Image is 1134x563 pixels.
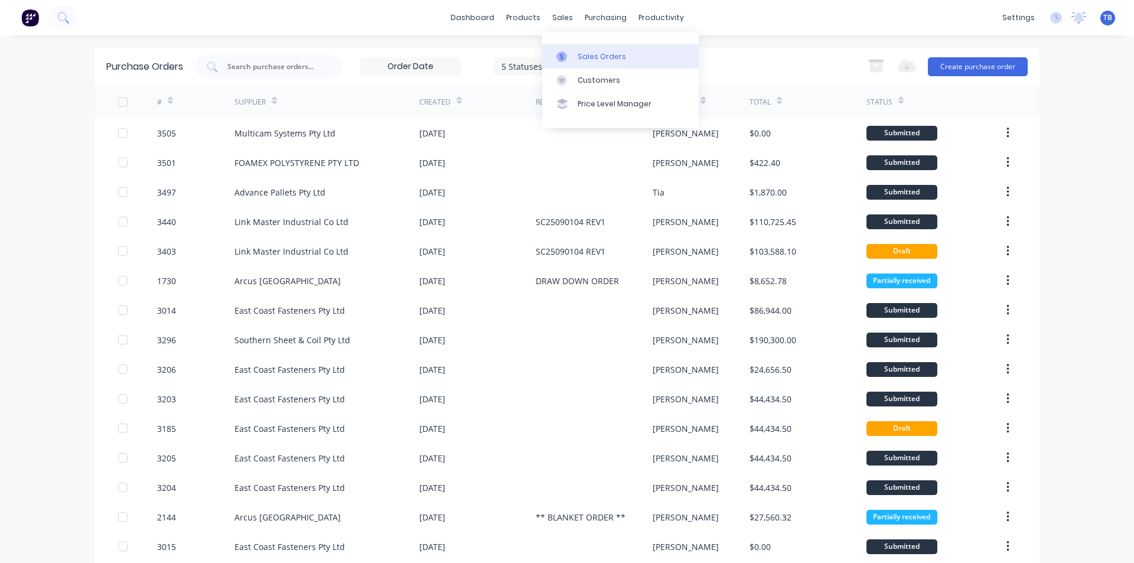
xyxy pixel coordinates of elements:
[419,422,445,435] div: [DATE]
[500,9,546,27] div: products
[653,216,719,228] div: [PERSON_NAME]
[157,304,176,317] div: 3014
[234,97,266,108] div: Supplier
[157,334,176,346] div: 3296
[419,541,445,553] div: [DATE]
[653,334,719,346] div: [PERSON_NAME]
[445,9,500,27] a: dashboard
[542,92,699,116] a: Price Level Manager
[419,304,445,317] div: [DATE]
[419,481,445,494] div: [DATE]
[866,539,937,554] div: Submitted
[653,304,719,317] div: [PERSON_NAME]
[750,363,791,376] div: $24,656.50
[419,245,445,258] div: [DATE]
[579,9,633,27] div: purchasing
[750,511,791,523] div: $27,560.32
[501,60,586,72] div: 5 Statuses
[866,303,937,318] div: Submitted
[653,541,719,553] div: [PERSON_NAME]
[419,334,445,346] div: [DATE]
[419,127,445,139] div: [DATE]
[542,69,699,92] a: Customers
[21,9,39,27] img: Factory
[157,511,176,523] div: 2144
[157,422,176,435] div: 3185
[234,393,345,405] div: East Coast Fasteners Pty Ltd
[536,216,605,228] div: SC25090104 REV1
[157,97,162,108] div: #
[866,333,937,347] div: Submitted
[653,422,719,435] div: [PERSON_NAME]
[996,9,1041,27] div: settings
[234,157,359,169] div: FOAMEX POLYSTYRENE PTY LTD
[633,9,690,27] div: productivity
[653,245,719,258] div: [PERSON_NAME]
[653,481,719,494] div: [PERSON_NAME]
[750,304,791,317] div: $86,944.00
[653,511,719,523] div: [PERSON_NAME]
[234,245,348,258] div: Link Master Industrial Co Ltd
[866,244,937,259] div: Draft
[419,97,451,108] div: Created
[226,61,324,73] input: Search purchase orders...
[866,97,892,108] div: Status
[653,186,664,198] div: Tia
[750,481,791,494] div: $44,434.50
[653,157,719,169] div: [PERSON_NAME]
[750,216,796,228] div: $110,725.45
[928,57,1028,76] button: Create purchase order
[157,541,176,553] div: 3015
[750,127,771,139] div: $0.00
[866,274,937,288] div: Partially received
[536,97,574,108] div: Reference
[419,452,445,464] div: [DATE]
[157,363,176,376] div: 3206
[866,421,937,436] div: Draft
[157,245,176,258] div: 3403
[866,126,937,141] div: Submitted
[866,451,937,466] div: Submitted
[234,363,345,376] div: East Coast Fasteners Pty Ltd
[234,422,345,435] div: East Coast Fasteners Pty Ltd
[157,157,176,169] div: 3501
[750,186,787,198] div: $1,870.00
[361,58,460,76] input: Order Date
[157,186,176,198] div: 3497
[750,452,791,464] div: $44,434.50
[578,51,626,62] div: Sales Orders
[750,157,780,169] div: $422.40
[234,275,341,287] div: Arcus [GEOGRAPHIC_DATA]
[750,422,791,435] div: $44,434.50
[578,99,651,109] div: Price Level Manager
[866,185,937,200] div: Submitted
[578,75,620,86] div: Customers
[234,334,350,346] div: Southern Sheet & Coil Pty Ltd
[542,44,699,68] a: Sales Orders
[750,393,791,405] div: $44,434.50
[866,480,937,495] div: Submitted
[234,481,345,494] div: East Coast Fasteners Pty Ltd
[750,275,787,287] div: $8,652.78
[157,127,176,139] div: 3505
[106,60,183,74] div: Purchase Orders
[419,186,445,198] div: [DATE]
[419,157,445,169] div: [DATE]
[234,452,345,464] div: East Coast Fasteners Pty Ltd
[536,245,605,258] div: SC25090104 REV1
[234,541,345,553] div: East Coast Fasteners Pty Ltd
[234,127,335,139] div: Multicam Systems Pty Ltd
[536,275,619,287] div: DRAW DOWN ORDER
[866,214,937,229] div: Submitted
[546,9,579,27] div: sales
[234,304,345,317] div: East Coast Fasteners Pty Ltd
[157,452,176,464] div: 3205
[419,511,445,523] div: [DATE]
[866,392,937,406] div: Submitted
[866,510,937,525] div: Partially received
[750,541,771,553] div: $0.00
[653,275,719,287] div: [PERSON_NAME]
[653,452,719,464] div: [PERSON_NAME]
[866,362,937,377] div: Submitted
[419,393,445,405] div: [DATE]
